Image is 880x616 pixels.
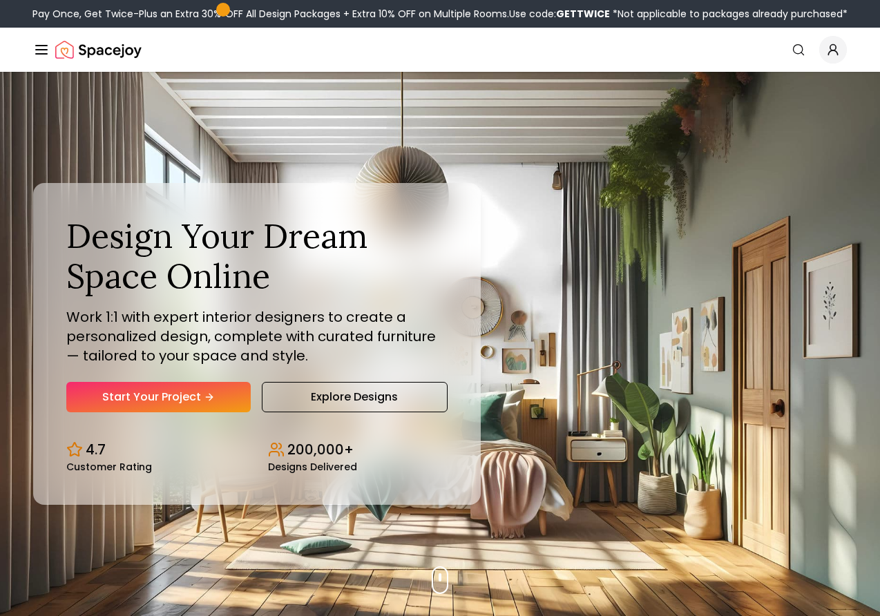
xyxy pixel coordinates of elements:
[86,440,106,459] p: 4.7
[268,462,357,472] small: Designs Delivered
[66,382,251,412] a: Start Your Project
[33,28,847,72] nav: Global
[262,382,448,412] a: Explore Designs
[556,7,610,21] b: GETTWICE
[32,7,848,21] div: Pay Once, Get Twice-Plus an Extra 30% OFF All Design Packages + Extra 10% OFF on Multiple Rooms.
[66,216,448,296] h1: Design Your Dream Space Online
[55,36,142,64] a: Spacejoy
[66,462,152,472] small: Customer Rating
[509,7,610,21] span: Use code:
[55,36,142,64] img: Spacejoy Logo
[66,307,448,365] p: Work 1:1 with expert interior designers to create a personalized design, complete with curated fu...
[287,440,354,459] p: 200,000+
[66,429,448,472] div: Design stats
[610,7,848,21] span: *Not applicable to packages already purchased*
